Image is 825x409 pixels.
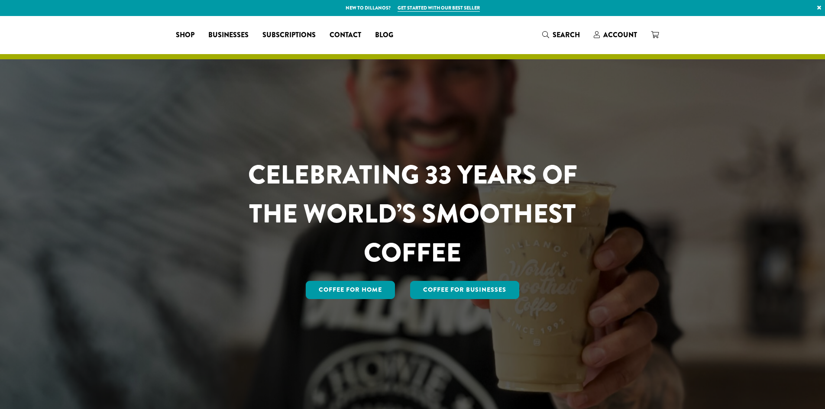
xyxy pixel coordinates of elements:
h1: CELEBRATING 33 YEARS OF THE WORLD’S SMOOTHEST COFFEE [223,155,603,272]
span: Businesses [208,30,249,41]
span: Blog [375,30,393,41]
span: Search [553,30,580,40]
span: Contact [330,30,361,41]
a: Get started with our best seller [398,4,480,12]
a: Shop [169,28,201,42]
a: Search [535,28,587,42]
span: Shop [176,30,194,41]
span: Account [603,30,637,40]
span: Subscriptions [262,30,316,41]
a: Coffee for Home [306,281,395,299]
a: Coffee For Businesses [410,281,519,299]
